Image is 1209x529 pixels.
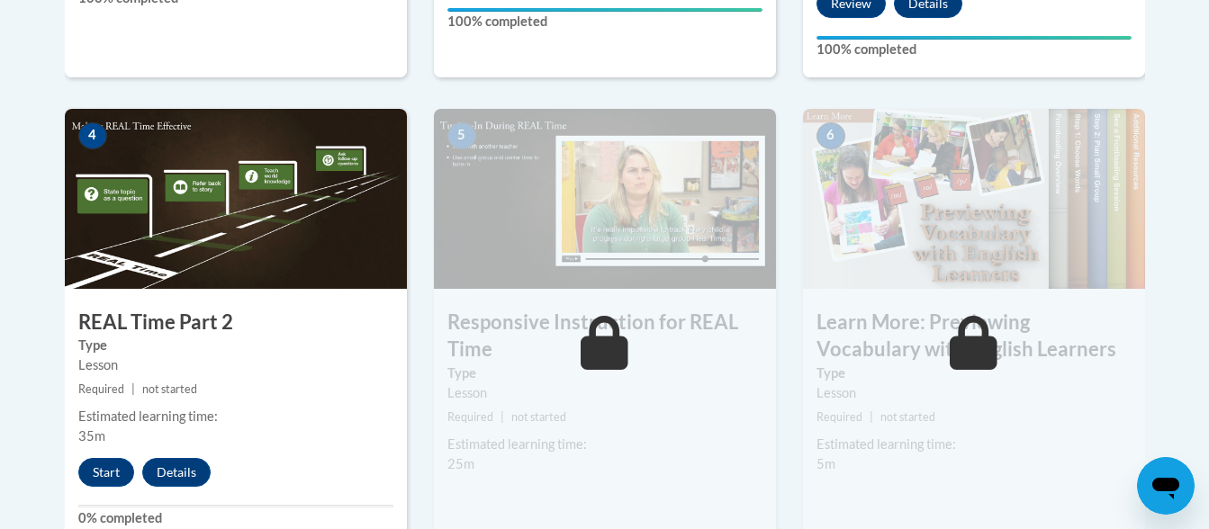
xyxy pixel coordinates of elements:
[78,122,107,149] span: 4
[434,309,776,364] h3: Responsive Instruction for REAL Time
[65,309,407,336] h3: REAL Time Part 2
[142,458,211,487] button: Details
[78,428,105,444] span: 35m
[447,383,762,403] div: Lesson
[501,410,504,424] span: |
[817,36,1132,40] div: Your progress
[142,382,197,396] span: not started
[817,383,1132,403] div: Lesson
[447,12,762,31] label: 100% completed
[817,40,1132,59] label: 100% completed
[880,410,935,424] span: not started
[870,410,873,424] span: |
[78,407,393,426] div: Estimated learning time:
[78,382,124,396] span: Required
[131,382,135,396] span: |
[803,309,1145,364] h3: Learn More: Previewing Vocabulary with English Learners
[78,458,134,487] button: Start
[817,410,862,424] span: Required
[78,355,393,375] div: Lesson
[78,336,393,355] label: Type
[817,122,845,149] span: 6
[817,435,1132,454] div: Estimated learning time:
[447,435,762,454] div: Estimated learning time:
[803,109,1145,289] img: Course Image
[447,410,493,424] span: Required
[78,508,393,528] label: 0% completed
[817,456,835,471] span: 5m
[434,109,776,289] img: Course Image
[447,8,762,12] div: Your progress
[447,456,474,471] span: 25m
[447,122,476,149] span: 5
[817,363,1132,383] label: Type
[511,410,566,424] span: not started
[1137,457,1195,515] iframe: Button to launch messaging window
[447,363,762,383] label: Type
[65,109,407,289] img: Course Image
